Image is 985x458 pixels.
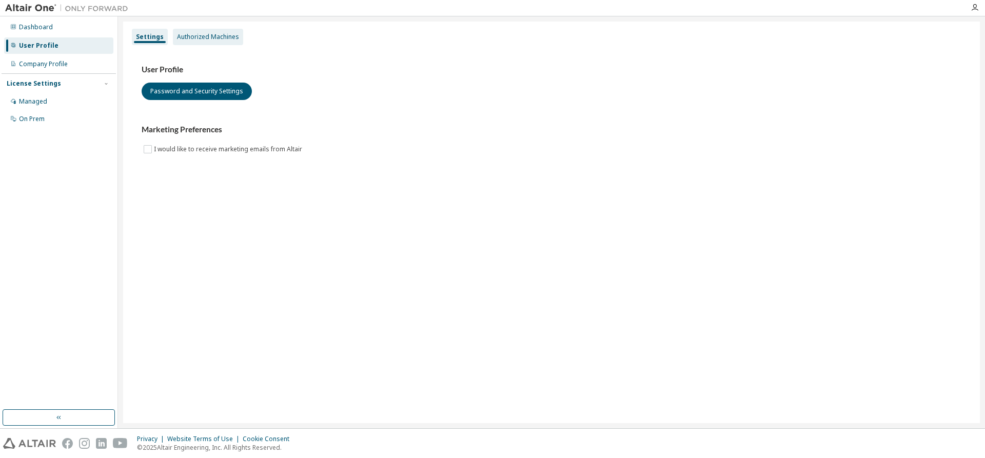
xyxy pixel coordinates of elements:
div: User Profile [19,42,58,50]
div: Company Profile [19,60,68,68]
img: Altair One [5,3,133,13]
h3: Marketing Preferences [142,125,961,135]
div: Website Terms of Use [167,435,243,443]
button: Password and Security Settings [142,83,252,100]
img: youtube.svg [113,438,128,449]
img: facebook.svg [62,438,73,449]
div: Privacy [137,435,167,443]
h3: User Profile [142,65,961,75]
div: Cookie Consent [243,435,295,443]
div: License Settings [7,79,61,88]
div: Settings [136,33,164,41]
label: I would like to receive marketing emails from Altair [154,143,304,155]
img: altair_logo.svg [3,438,56,449]
p: © 2025 Altair Engineering, Inc. All Rights Reserved. [137,443,295,452]
div: Dashboard [19,23,53,31]
div: Authorized Machines [177,33,239,41]
div: Managed [19,97,47,106]
img: instagram.svg [79,438,90,449]
img: linkedin.svg [96,438,107,449]
div: On Prem [19,115,45,123]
